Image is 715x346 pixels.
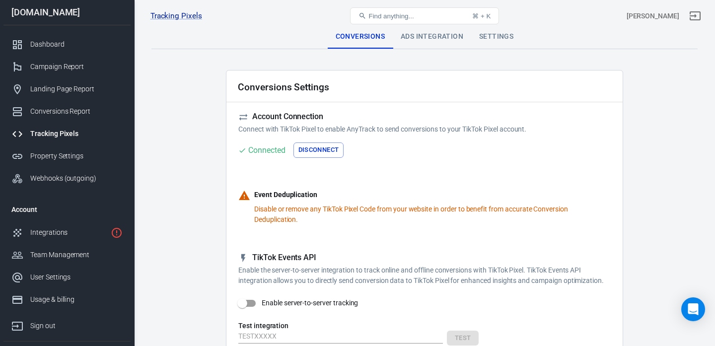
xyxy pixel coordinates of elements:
[3,8,131,17] div: [DOMAIN_NAME]
[254,190,611,204] p: Event Deduplication
[150,11,202,21] a: Tracking Pixels
[30,227,107,238] div: Integrations
[393,25,471,49] div: Ads Integration
[328,25,393,49] div: Conversions
[262,298,358,308] span: Enable server-to-server tracking
[30,84,123,94] div: Landing Page Report
[111,227,123,239] svg: 1 networks not verified yet
[3,33,131,56] a: Dashboard
[238,112,611,122] h5: Account Connection
[30,250,123,260] div: Team Management
[368,12,414,20] span: Find anything...
[471,25,521,49] div: Settings
[3,311,131,337] a: Sign out
[30,129,123,139] div: Tracking Pixels
[3,221,131,244] a: Integrations
[30,151,123,161] div: Property Settings
[472,12,491,20] div: ⌘ + K
[3,198,131,221] li: Account
[248,144,286,156] div: Connected
[3,56,131,78] a: Campaign Report
[30,106,123,117] div: Conversions Report
[681,297,705,321] div: Open Intercom Messenger
[30,272,123,282] div: User Settings
[3,78,131,100] a: Landing Page Report
[3,123,131,145] a: Tracking Pixels
[3,145,131,167] a: Property Settings
[30,294,123,305] div: Usage & billing
[238,331,443,344] input: TESTXXXXX
[254,204,611,225] p: Disable or remove any TikTok Pixel Code from your website in order to benefit from accurate Conve...
[30,62,123,72] div: Campaign Report
[238,265,611,286] p: Enable the server-to-server integration to track online and offline conversions with TikTok Pixel...
[293,142,344,158] button: Disconnect
[30,321,123,331] div: Sign out
[3,100,131,123] a: Conversions Report
[627,11,679,21] div: Account id: 0V08PxNB
[238,253,611,263] h5: TikTok Events API
[238,124,611,135] p: Connect with TikTok Pixel to enable AnyTrack to send conversions to your TikTok Pixel account.
[350,7,499,24] button: Find anything...⌘ + K
[3,288,131,311] a: Usage & billing
[238,321,611,331] h6: Test integration
[3,244,131,266] a: Team Management
[30,173,123,184] div: Webhooks (outgoing)
[30,39,123,50] div: Dashboard
[3,167,131,190] a: Webhooks (outgoing)
[683,4,707,28] a: Sign out
[238,82,329,92] h2: Conversions Settings
[3,266,131,288] a: User Settings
